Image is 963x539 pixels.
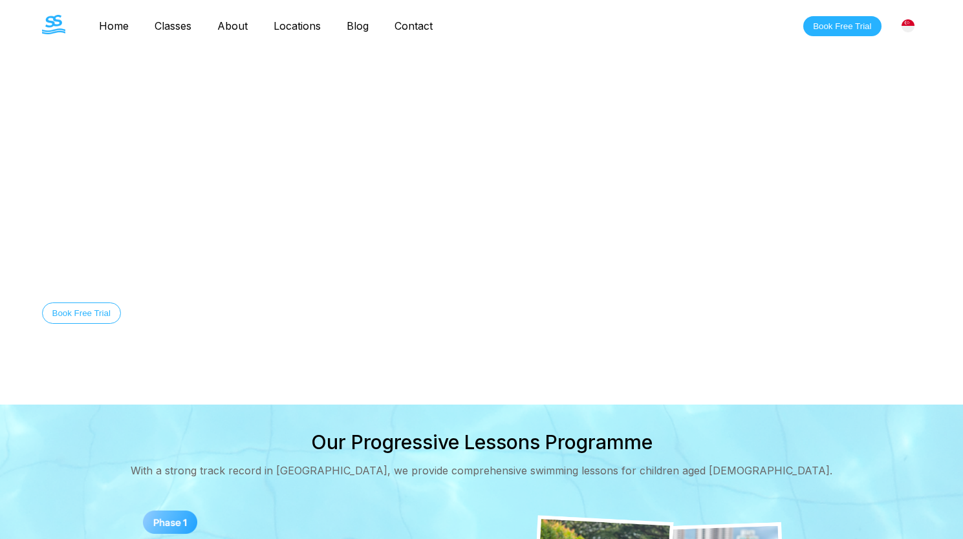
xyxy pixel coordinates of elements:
[311,430,653,454] div: Our Progressive Lessons Programme
[42,212,667,249] div: Swimming Lessons in [GEOGRAPHIC_DATA]
[86,19,142,32] a: Home
[142,19,204,32] a: Classes
[42,15,65,34] img: The Swim Starter Logo
[143,511,197,534] img: Phase 1
[261,19,334,32] a: Locations
[894,12,922,39] div: [GEOGRAPHIC_DATA]
[42,270,667,282] div: Equip your child with essential swimming skills for lifelong safety and confidence in water.
[131,464,832,477] div: With a strong track record in [GEOGRAPHIC_DATA], we provide comprehensive swimming lessons for ch...
[134,302,228,324] button: Discover Our Story
[334,19,382,32] a: Blog
[382,19,446,32] a: Contact
[42,302,121,324] button: Book Free Trial
[42,181,667,191] div: Welcome to The Swim Starter
[204,19,261,32] a: About
[803,16,881,36] button: Book Free Trial
[902,19,914,32] img: Singapore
